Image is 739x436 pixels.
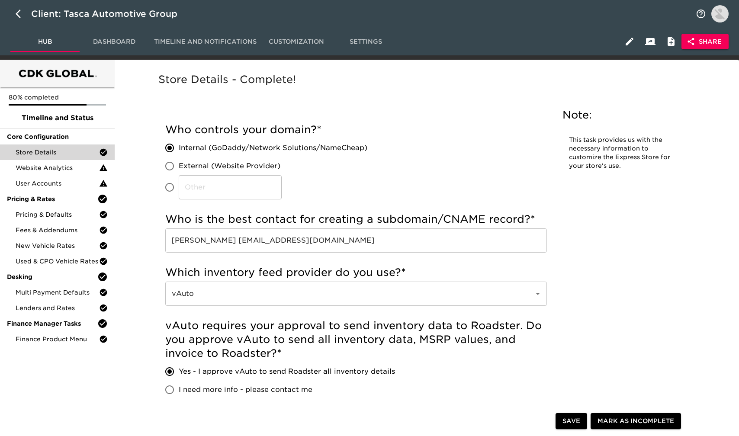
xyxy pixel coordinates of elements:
span: Used & CPO Vehicle Rates [16,257,99,266]
span: Pricing & Defaults [16,210,99,219]
span: I need more info - please contact me [179,385,312,395]
button: Share [681,34,729,50]
span: Mark as Incomplete [598,416,674,427]
span: Internal (GoDaddy/Network Solutions/NameCheap) [179,143,367,153]
div: Client: Tasca Automotive Group [31,7,190,21]
img: Profile [711,5,729,22]
input: Other [179,175,282,199]
h5: Who is the best contact for creating a subdomain/CNAME record? [165,212,547,226]
span: Finance Manager Tasks [7,319,97,328]
button: notifications [691,3,711,24]
h5: vAuto requires your approval to send inventory data to Roadster. Do you approve vAuto to send all... [165,319,547,360]
span: Save [562,416,580,427]
span: Core Configuration [7,132,108,141]
button: Client View [640,31,661,52]
span: Desking [7,272,97,281]
span: Fees & Addendums [16,226,99,234]
span: External (Website Provider) [179,161,280,171]
h5: Note: [562,108,679,122]
span: Hub [16,36,74,47]
span: Share [688,36,722,47]
span: User Accounts [16,179,99,188]
span: Lenders and Rates [16,304,99,312]
span: Timeline and Status [7,113,108,123]
span: Website Analytics [16,163,99,172]
button: Internal Notes and Comments [661,31,681,52]
p: This task provides us with the necessary information to customize the Express Store for your stor... [569,136,673,170]
p: 80% completed [9,93,106,102]
span: Customization [267,36,326,47]
button: Mark as Incomplete [591,414,681,430]
span: Multi Payment Defaults [16,288,99,297]
span: Finance Product Menu [16,335,99,343]
span: Settings [336,36,395,47]
span: Store Details [16,148,99,157]
span: Yes - I approve vAuto to send Roadster all inventory details [179,366,395,377]
span: Pricing & Rates [7,195,97,203]
span: Timeline and Notifications [154,36,257,47]
span: Dashboard [85,36,144,47]
button: Edit Hub [619,31,640,52]
h5: Which inventory feed provider do you use? [165,266,547,279]
h5: Store Details - Complete! [158,73,691,87]
button: Open [532,288,544,300]
h5: Who controls your domain? [165,123,547,137]
span: New Vehicle Rates [16,241,99,250]
button: Save [556,414,587,430]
